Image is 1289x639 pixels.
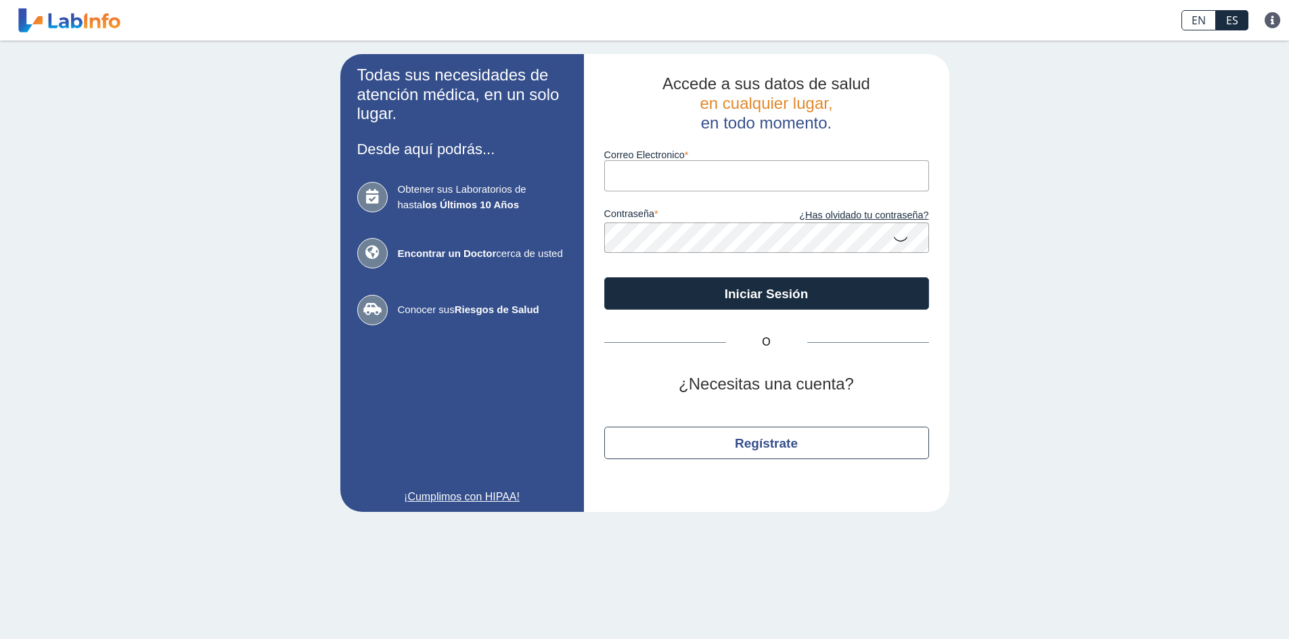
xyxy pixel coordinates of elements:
[1216,10,1248,30] a: ES
[726,334,807,350] span: O
[398,247,497,259] b: Encontrar un Doctor
[604,277,929,310] button: Iniciar Sesión
[357,141,567,158] h3: Desde aquí podrás...
[398,302,567,318] span: Conocer sus
[422,199,519,210] b: los Últimos 10 Años
[700,94,832,112] span: en cualquier lugar,
[662,74,870,93] span: Accede a sus datos de salud
[455,304,539,315] b: Riesgos de Salud
[357,66,567,124] h2: Todas sus necesidades de atención médica, en un solo lugar.
[398,182,567,212] span: Obtener sus Laboratorios de hasta
[604,149,929,160] label: Correo Electronico
[357,489,567,505] a: ¡Cumplimos con HIPAA!
[767,208,929,223] a: ¿Has olvidado tu contraseña?
[604,375,929,394] h2: ¿Necesitas una cuenta?
[1181,10,1216,30] a: EN
[701,114,832,132] span: en todo momento.
[604,427,929,459] button: Regístrate
[604,208,767,223] label: contraseña
[398,246,567,262] span: cerca de usted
